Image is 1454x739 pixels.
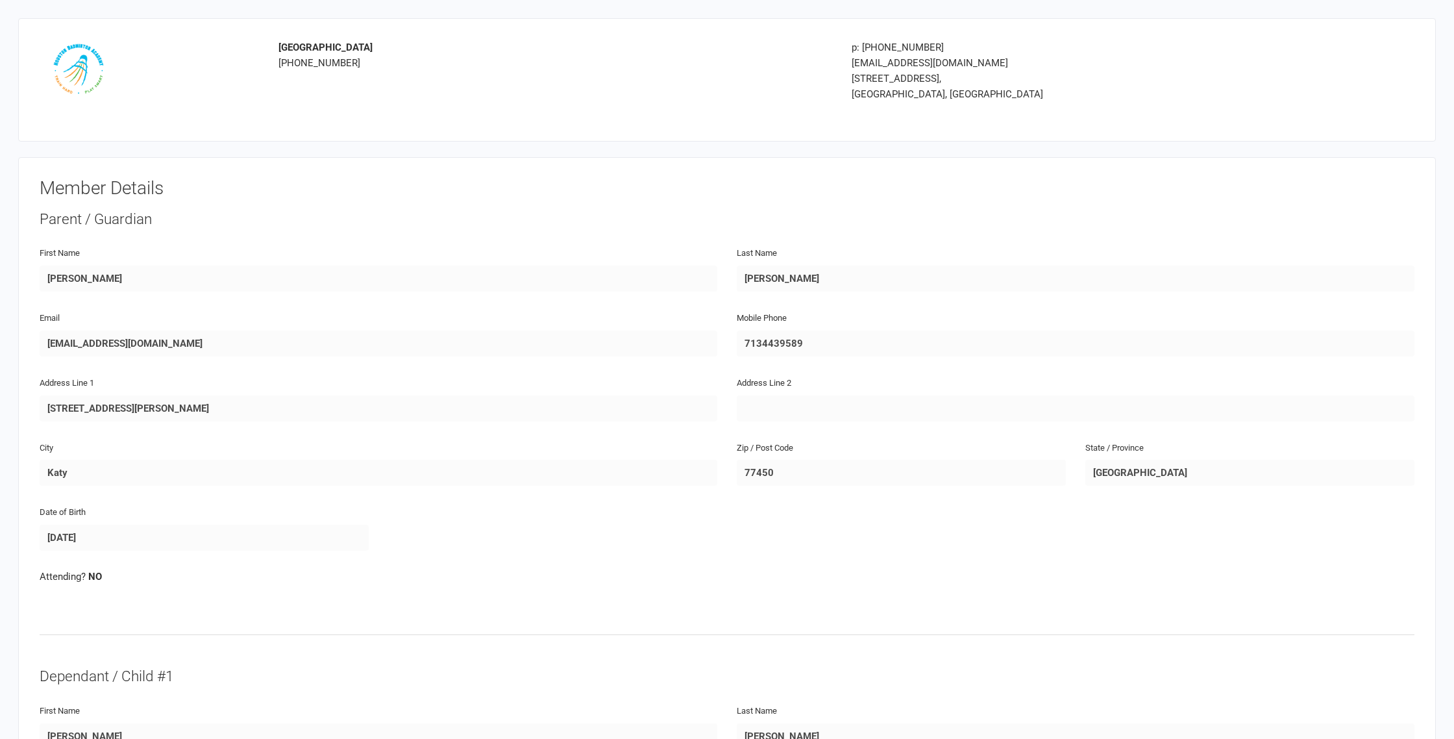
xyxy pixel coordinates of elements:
[40,442,53,455] label: City
[40,377,94,390] label: Address Line 1
[40,247,80,260] label: First Name
[737,442,793,455] label: Zip / Post Code
[40,571,86,582] span: Attending?
[737,247,777,260] label: Last Name
[40,179,1414,199] h3: Member Details
[852,40,1290,55] div: p: [PHONE_NUMBER]
[40,705,80,718] label: First Name
[737,705,777,718] label: Last Name
[737,312,787,325] label: Mobile Phone
[88,571,102,582] strong: NO
[40,666,1414,687] div: Dependant / Child #1
[852,71,1290,86] div: [STREET_ADDRESS],
[278,42,373,53] strong: [GEOGRAPHIC_DATA]
[852,86,1290,102] div: [GEOGRAPHIC_DATA], [GEOGRAPHIC_DATA]
[40,312,60,325] label: Email
[278,40,832,71] div: [PHONE_NUMBER]
[1085,442,1144,455] label: State / Province
[737,377,791,390] label: Address Line 2
[40,506,86,520] label: Date of Birth
[40,209,1414,230] div: Parent / Guardian
[852,55,1290,71] div: [EMAIL_ADDRESS][DOMAIN_NAME]
[49,40,108,98] img: logo.png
